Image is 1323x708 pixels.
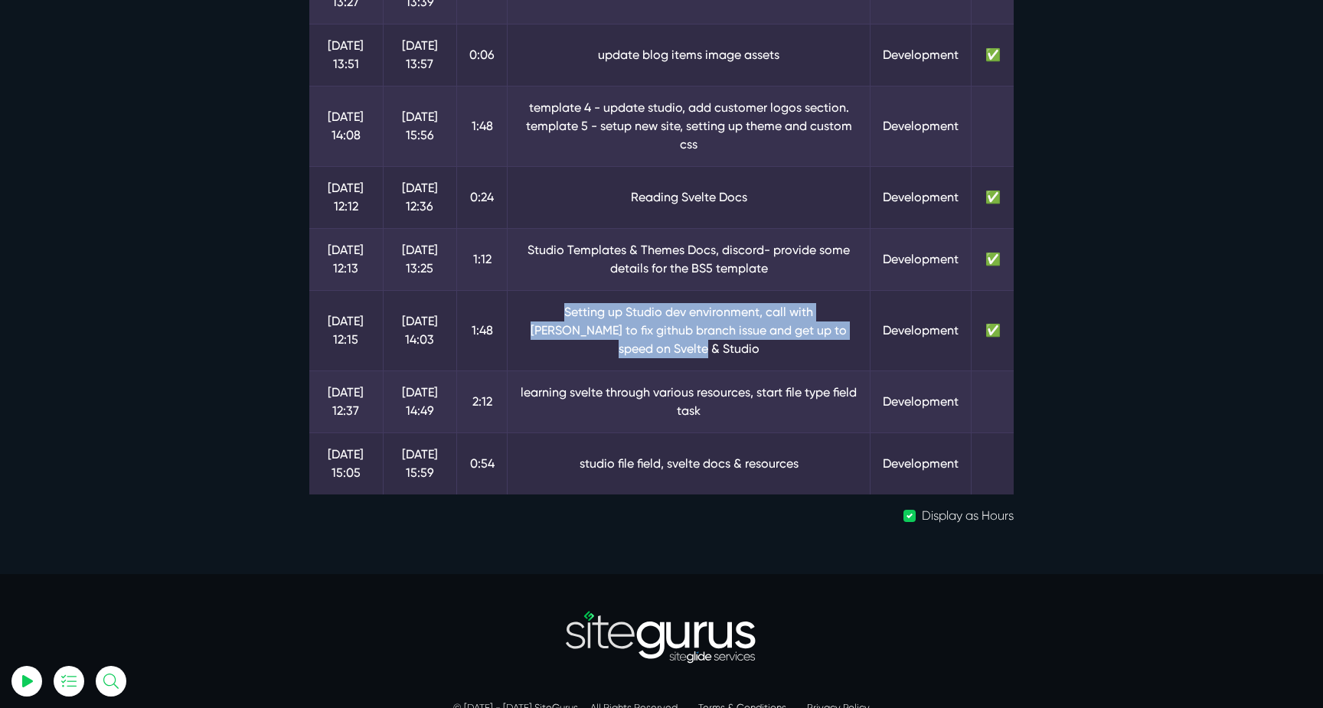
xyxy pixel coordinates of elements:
[457,86,508,166] td: 1:48
[972,290,1014,370] td: ✅
[871,24,972,86] td: Development
[871,290,972,370] td: Development
[972,24,1014,86] td: ✅
[508,290,871,370] td: Setting up Studio dev environment, call with [PERSON_NAME] to fix github branch issue and get up ...
[309,86,383,166] td: [DATE] 14:08
[871,86,972,166] td: Development
[309,24,383,86] td: [DATE] 13:51
[457,24,508,86] td: 0:06
[50,180,218,214] input: Email
[457,432,508,494] td: 0:54
[508,432,871,494] td: studio file field, svelte docs & resources
[508,24,871,86] td: update blog items image assets
[383,86,457,166] td: [DATE] 15:56
[972,166,1014,228] td: ✅
[871,166,972,228] td: Development
[508,228,871,290] td: Studio Templates & Themes Docs, discord- provide some details for the BS5 template
[309,228,383,290] td: [DATE] 12:13
[508,166,871,228] td: Reading Svelte Docs
[871,228,972,290] td: Development
[383,166,457,228] td: [DATE] 12:36
[972,228,1014,290] td: ✅
[383,228,457,290] td: [DATE] 13:25
[508,86,871,166] td: template 4 - update studio, add customer logos section. template 5 - setup new site, setting up t...
[50,270,218,302] button: Log In
[457,290,508,370] td: 1:48
[309,432,383,494] td: [DATE] 15:05
[309,290,383,370] td: [DATE] 12:15
[871,370,972,432] td: Development
[457,370,508,432] td: 2:12
[922,507,1014,525] label: Display as Hours
[383,432,457,494] td: [DATE] 15:59
[383,290,457,370] td: [DATE] 14:03
[383,370,457,432] td: [DATE] 14:49
[457,166,508,228] td: 0:24
[457,228,508,290] td: 1:12
[508,370,871,432] td: learning svelte through various resources, start file type field task
[871,432,972,494] td: Development
[383,24,457,86] td: [DATE] 13:57
[309,370,383,432] td: [DATE] 12:37
[309,166,383,228] td: [DATE] 12:12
